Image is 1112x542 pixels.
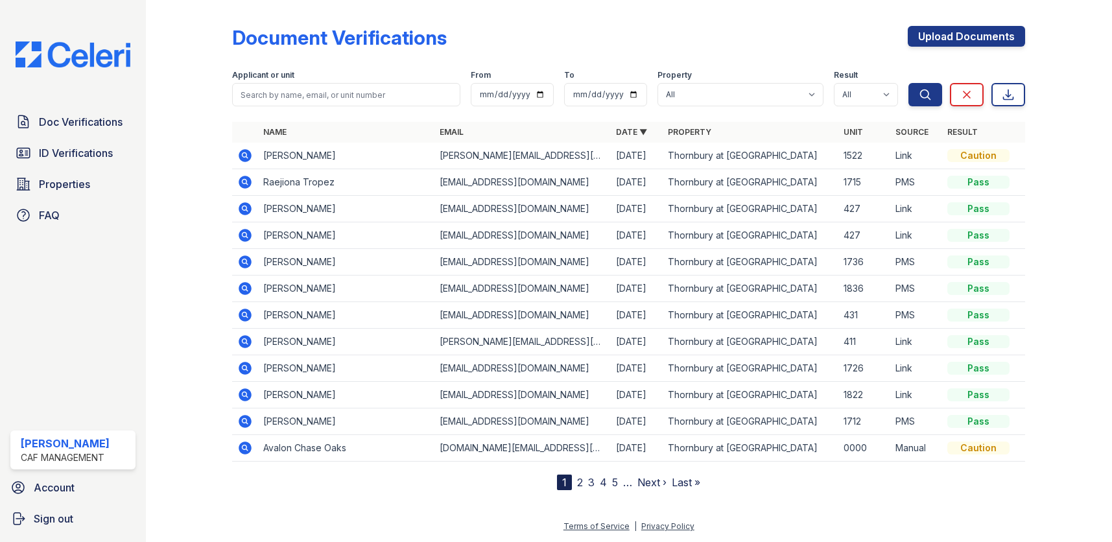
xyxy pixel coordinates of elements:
[434,329,611,355] td: [PERSON_NAME][EMAIL_ADDRESS][PERSON_NAME][DOMAIN_NAME]
[258,196,434,222] td: [PERSON_NAME]
[838,196,890,222] td: 427
[947,335,1010,348] div: Pass
[10,171,136,197] a: Properties
[838,408,890,435] td: 1712
[557,475,572,490] div: 1
[663,169,839,196] td: Thornbury at [GEOGRAPHIC_DATA]
[947,415,1010,428] div: Pass
[232,26,447,49] div: Document Verifications
[947,255,1010,268] div: Pass
[34,511,73,526] span: Sign out
[434,408,611,435] td: [EMAIL_ADDRESS][DOMAIN_NAME]
[5,506,141,532] a: Sign out
[258,408,434,435] td: [PERSON_NAME]
[838,169,890,196] td: 1715
[258,143,434,169] td: [PERSON_NAME]
[600,476,607,489] a: 4
[834,70,858,80] label: Result
[611,408,663,435] td: [DATE]
[908,26,1025,47] a: Upload Documents
[890,276,942,302] td: PMS
[434,249,611,276] td: [EMAIL_ADDRESS][DOMAIN_NAME]
[838,302,890,329] td: 431
[611,249,663,276] td: [DATE]
[947,202,1010,215] div: Pass
[39,145,113,161] span: ID Verifications
[258,435,434,462] td: Avalon Chase Oaks
[5,475,141,501] a: Account
[263,127,287,137] a: Name
[434,382,611,408] td: [EMAIL_ADDRESS][DOMAIN_NAME]
[258,276,434,302] td: [PERSON_NAME]
[434,355,611,382] td: [EMAIL_ADDRESS][DOMAIN_NAME]
[611,355,663,382] td: [DATE]
[890,329,942,355] td: Link
[663,276,839,302] td: Thornbury at [GEOGRAPHIC_DATA]
[563,521,630,531] a: Terms of Service
[434,222,611,249] td: [EMAIL_ADDRESS][DOMAIN_NAME]
[434,302,611,329] td: [EMAIL_ADDRESS][DOMAIN_NAME]
[890,249,942,276] td: PMS
[434,169,611,196] td: [EMAIL_ADDRESS][DOMAIN_NAME]
[434,143,611,169] td: [PERSON_NAME][EMAIL_ADDRESS][DOMAIN_NAME]
[838,276,890,302] td: 1836
[890,355,942,382] td: Link
[838,435,890,462] td: 0000
[890,302,942,329] td: PMS
[434,276,611,302] td: [EMAIL_ADDRESS][DOMAIN_NAME]
[890,143,942,169] td: Link
[947,229,1010,242] div: Pass
[564,70,574,80] label: To
[890,382,942,408] td: Link
[838,329,890,355] td: 411
[258,249,434,276] td: [PERSON_NAME]
[232,83,460,106] input: Search by name, email, or unit number
[611,382,663,408] td: [DATE]
[663,302,839,329] td: Thornbury at [GEOGRAPHIC_DATA]
[577,476,583,489] a: 2
[838,249,890,276] td: 1736
[21,436,110,451] div: [PERSON_NAME]
[663,249,839,276] td: Thornbury at [GEOGRAPHIC_DATA]
[657,70,692,80] label: Property
[612,476,618,489] a: 5
[947,149,1010,162] div: Caution
[34,480,75,495] span: Account
[663,382,839,408] td: Thornbury at [GEOGRAPHIC_DATA]
[611,276,663,302] td: [DATE]
[663,143,839,169] td: Thornbury at [GEOGRAPHIC_DATA]
[258,169,434,196] td: Raejiona Tropez
[668,127,711,137] a: Property
[947,309,1010,322] div: Pass
[10,140,136,166] a: ID Verifications
[434,435,611,462] td: [DOMAIN_NAME][EMAIL_ADDRESS][DOMAIN_NAME]
[634,521,637,531] div: |
[616,127,647,137] a: Date ▼
[10,109,136,135] a: Doc Verifications
[947,362,1010,375] div: Pass
[611,302,663,329] td: [DATE]
[611,143,663,169] td: [DATE]
[890,196,942,222] td: Link
[641,521,694,531] a: Privacy Policy
[471,70,491,80] label: From
[258,302,434,329] td: [PERSON_NAME]
[611,222,663,249] td: [DATE]
[890,169,942,196] td: PMS
[611,435,663,462] td: [DATE]
[258,222,434,249] td: [PERSON_NAME]
[39,207,60,223] span: FAQ
[838,222,890,249] td: 427
[258,329,434,355] td: [PERSON_NAME]
[663,196,839,222] td: Thornbury at [GEOGRAPHIC_DATA]
[434,196,611,222] td: [EMAIL_ADDRESS][DOMAIN_NAME]
[663,355,839,382] td: Thornbury at [GEOGRAPHIC_DATA]
[611,169,663,196] td: [DATE]
[611,196,663,222] td: [DATE]
[844,127,863,137] a: Unit
[440,127,464,137] a: Email
[663,408,839,435] td: Thornbury at [GEOGRAPHIC_DATA]
[890,408,942,435] td: PMS
[588,476,595,489] a: 3
[39,114,123,130] span: Doc Verifications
